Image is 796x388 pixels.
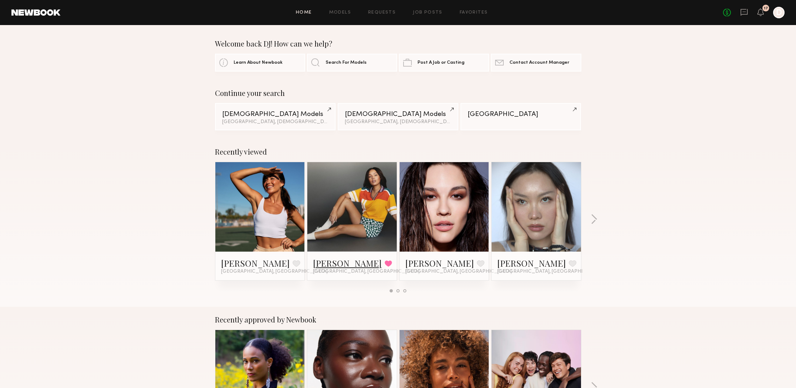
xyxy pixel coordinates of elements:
[345,111,451,118] div: [DEMOGRAPHIC_DATA] Models
[326,60,367,65] span: Search For Models
[215,103,336,130] a: [DEMOGRAPHIC_DATA] Models[GEOGRAPHIC_DATA], [DEMOGRAPHIC_DATA] / [DEMOGRAPHIC_DATA]
[313,257,382,269] a: [PERSON_NAME]
[215,39,581,48] div: Welcome back DJ! How can we help?
[764,6,768,10] div: 17
[222,120,328,125] div: [GEOGRAPHIC_DATA], [DEMOGRAPHIC_DATA] / [DEMOGRAPHIC_DATA]
[509,60,569,65] span: Contact Account Manager
[417,60,464,65] span: Post A Job or Casting
[368,10,396,15] a: Requests
[234,60,283,65] span: Learn About Newbook
[405,257,474,269] a: [PERSON_NAME]
[221,269,328,275] span: [GEOGRAPHIC_DATA], [GEOGRAPHIC_DATA]
[221,257,290,269] a: [PERSON_NAME]
[345,120,451,125] div: [GEOGRAPHIC_DATA], [DEMOGRAPHIC_DATA] / [DEMOGRAPHIC_DATA]
[413,10,443,15] a: Job Posts
[215,147,581,156] div: Recently viewed
[773,7,785,18] a: D
[215,89,581,97] div: Continue your search
[497,269,604,275] span: [GEOGRAPHIC_DATA], [GEOGRAPHIC_DATA]
[222,111,328,118] div: [DEMOGRAPHIC_DATA] Models
[468,111,574,118] div: [GEOGRAPHIC_DATA]
[399,54,489,72] a: Post A Job or Casting
[491,54,581,72] a: Contact Account Manager
[215,54,305,72] a: Learn About Newbook
[497,257,566,269] a: [PERSON_NAME]
[460,10,488,15] a: Favorites
[296,10,312,15] a: Home
[313,269,420,275] span: [GEOGRAPHIC_DATA], [GEOGRAPHIC_DATA]
[215,315,581,324] div: Recently approved by Newbook
[307,54,397,72] a: Search For Models
[405,269,512,275] span: [GEOGRAPHIC_DATA], [GEOGRAPHIC_DATA]
[338,103,458,130] a: [DEMOGRAPHIC_DATA] Models[GEOGRAPHIC_DATA], [DEMOGRAPHIC_DATA] / [DEMOGRAPHIC_DATA]
[329,10,351,15] a: Models
[460,103,581,130] a: [GEOGRAPHIC_DATA]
